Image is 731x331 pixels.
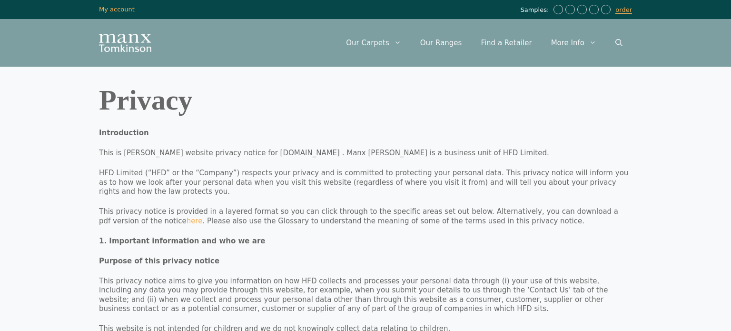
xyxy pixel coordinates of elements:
[99,237,265,245] strong: 1. Important information and who we are
[542,29,606,57] a: More Info
[99,6,135,13] a: My account
[99,169,632,197] p: HFD Limited (“HFD” or the “Company”) respects your privacy and is committed to protecting your pe...
[471,29,541,57] a: Find a Retailer
[336,29,411,57] a: Our Carpets
[99,129,149,137] strong: Introduction
[520,6,551,14] span: Samples:
[99,207,632,226] p: This privacy notice is provided in a layered format so you can click through to the specific area...
[99,34,151,52] img: Manx Tomkinson
[336,29,632,57] nav: Primary
[99,149,632,158] p: This is [PERSON_NAME] website privacy notice for [DOMAIN_NAME] . Manx [PERSON_NAME] is a business...
[606,29,632,57] a: Open Search Bar
[615,6,632,14] a: order
[187,217,203,225] a: here
[99,277,632,314] p: This privacy notice aims to give you information on how HFD collects and processes your personal ...
[99,257,219,265] strong: Purpose of this privacy notice
[411,29,472,57] a: Our Ranges
[99,86,632,114] h1: Privacy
